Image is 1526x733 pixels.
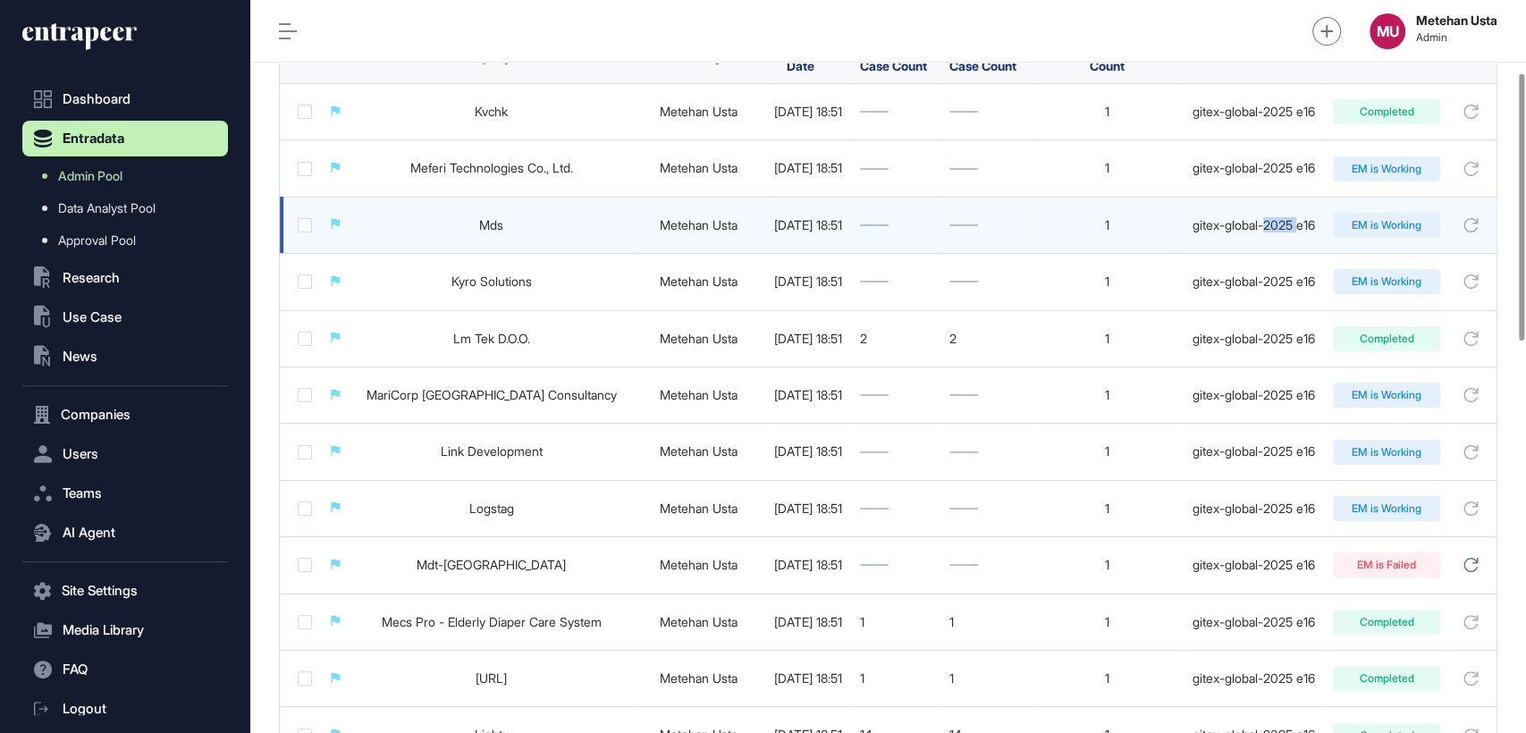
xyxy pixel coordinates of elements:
[469,501,514,516] a: Logstag
[22,515,228,551] button: AI Agent
[22,81,228,117] a: Dashboard
[1333,383,1440,408] div: EM is Working
[1039,105,1175,119] div: 1
[1193,615,1315,629] div: gitex-global-2025 e16
[479,217,503,232] a: Mds
[1333,156,1440,181] div: EM is Working
[1333,326,1440,351] div: Completed
[451,274,532,289] a: Kyro Solutions
[1039,161,1175,175] div: 1
[63,526,115,540] span: AI Agent
[1370,13,1405,49] button: MU
[63,623,144,637] span: Media Library
[1039,671,1175,686] div: 1
[22,260,228,296] button: Research
[949,671,1021,686] div: 1
[949,332,1021,346] div: 2
[1193,501,1315,516] div: gitex-global-2025 e16
[774,558,842,572] div: [DATE] 18:51
[63,92,131,106] span: Dashboard
[660,614,738,629] a: Metehan Usta
[774,615,842,629] div: [DATE] 18:51
[660,274,738,289] a: Metehan Usta
[660,387,738,402] a: Metehan Usta
[63,310,122,324] span: Use Case
[774,388,842,402] div: [DATE] 18:51
[410,160,573,175] a: Meferi Technologies Co., Ltd.
[860,615,932,629] div: 1
[774,444,842,459] div: [DATE] 18:51
[63,447,98,461] span: Users
[774,105,842,119] div: [DATE] 18:51
[1193,671,1315,686] div: gitex-global-2025 e16
[63,131,124,146] span: Entradata
[382,614,602,629] a: Mecs Pro - Elderly Diaper Care System
[63,350,97,364] span: News
[1416,13,1497,28] strong: Metehan Usta
[22,691,228,727] a: Logout
[774,332,842,346] div: [DATE] 18:51
[1039,218,1175,232] div: 1
[1193,274,1315,289] div: gitex-global-2025 e16
[1039,501,1175,516] div: 1
[660,501,738,516] a: Metehan Usta
[1193,444,1315,459] div: gitex-global-2025 e16
[774,161,842,175] div: [DATE] 18:51
[660,217,738,232] a: Metehan Usta
[660,331,738,346] a: Metehan Usta
[22,573,228,609] button: Site Settings
[1193,332,1315,346] div: gitex-global-2025 e16
[22,339,228,375] button: News
[1039,444,1175,459] div: 1
[1193,161,1315,175] div: gitex-global-2025 e16
[22,121,228,156] button: Entradata
[660,104,738,119] a: Metehan Usta
[22,612,228,648] button: Media Library
[1333,610,1440,635] div: Completed
[61,408,131,422] span: Companies
[58,169,122,183] span: Admin Pool
[367,387,617,402] a: MariCorp [GEOGRAPHIC_DATA] Consultancy
[1193,388,1315,402] div: gitex-global-2025 e16
[1039,388,1175,402] div: 1
[475,104,508,119] a: Kvchk
[22,436,228,472] button: Users
[441,443,543,459] a: Link Development
[660,670,738,686] a: Metehan Usta
[58,233,136,248] span: Approval Pool
[1039,332,1175,346] div: 1
[860,332,932,346] div: 2
[1333,666,1440,691] div: Completed
[22,652,228,687] button: FAQ
[660,443,738,459] a: Metehan Usta
[22,397,228,433] button: Companies
[453,331,530,346] a: Lm Tek D.O.O.
[1039,274,1175,289] div: 1
[58,201,156,215] span: Data Analyst Pool
[660,557,738,572] a: Metehan Usta
[63,271,120,285] span: Research
[1333,496,1440,521] div: EM is Working
[63,702,106,716] span: Logout
[774,274,842,289] div: [DATE] 18:51
[1333,99,1440,124] div: Completed
[1193,218,1315,232] div: gitex-global-2025 e16
[31,192,228,224] a: Data Analyst Pool
[774,671,842,686] div: [DATE] 18:51
[31,224,228,257] a: Approval Pool
[22,476,228,511] button: Teams
[1416,31,1497,44] span: Admin
[1193,105,1315,119] div: gitex-global-2025 e16
[476,670,507,686] a: [URL]
[660,160,738,175] a: Metehan Usta
[1039,558,1175,572] div: 1
[417,557,566,572] a: Mdt-[GEOGRAPHIC_DATA]
[63,486,102,501] span: Teams
[1333,269,1440,294] div: EM is Working
[1333,552,1440,577] div: EM is Failed
[1333,213,1440,238] div: EM is Working
[62,584,138,598] span: Site Settings
[22,299,228,335] button: Use Case
[860,671,932,686] div: 1
[774,501,842,516] div: [DATE] 18:51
